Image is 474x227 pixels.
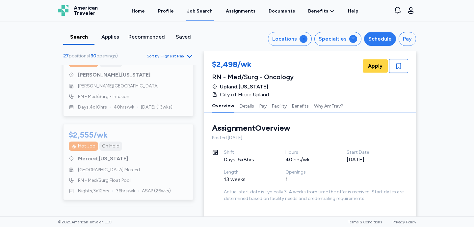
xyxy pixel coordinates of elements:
[308,8,328,15] span: Benefits
[224,189,408,202] div: Actual start date is typically 3-4 weeks from time the offer is received. Start dates are determi...
[220,83,268,91] span: Upland , [US_STATE]
[78,167,140,173] span: [GEOGRAPHIC_DATA] Merced
[368,35,392,43] div: Schedule
[142,188,171,194] span: ASAP ( 26 wks)
[63,53,69,59] span: 27
[212,59,294,71] div: $2,498/wk
[186,1,214,21] a: Job Search
[347,149,392,156] div: Start Date
[300,35,307,43] div: 1
[114,104,134,111] span: 40 hrs/wk
[66,33,92,41] div: Search
[292,99,309,113] button: Benefits
[212,72,294,81] div: RN - Med/Surg - Oncology
[240,99,254,113] button: Details
[364,32,396,46] button: Schedule
[399,32,416,46] button: Pay
[96,53,116,59] span: openings
[212,99,234,113] button: Overview
[259,99,267,113] button: Pay
[403,35,412,43] div: Pay
[78,93,129,100] span: RN - Med/Surg - Infusion
[78,155,128,163] span: Merced , [US_STATE]
[97,33,123,41] div: Applies
[102,143,119,149] div: On Hold
[314,32,361,46] button: Specialties
[220,91,269,99] span: City of Hope Upland
[91,53,96,59] span: 30
[224,149,270,156] div: Shift
[285,149,331,156] div: Hours
[147,53,159,59] span: Sort by
[392,220,416,224] a: Privacy Policy
[285,156,331,164] div: 40 hrs/wk
[368,62,382,70] span: Apply
[78,177,131,184] span: RN - Med/Surg Float Pool
[268,32,312,46] button: Locations1
[78,188,109,194] span: Nights , 3 x 12 hrs
[272,99,287,113] button: Facility
[141,104,172,111] span: [DATE] ( 13 wks)
[212,135,408,141] div: Posted [DATE]
[78,104,107,111] span: Days , 4 x 10 hrs
[285,169,331,176] div: Openings
[161,53,184,59] span: Highest Pay
[116,188,135,194] span: 36 hrs/wk
[78,143,95,149] div: Hot Job
[78,71,150,79] span: [PERSON_NAME] , [US_STATE]
[285,176,331,183] div: 1
[128,33,165,41] div: Recommended
[78,83,159,89] span: [PERSON_NAME][GEOGRAPHIC_DATA]
[69,53,89,59] span: positions
[224,156,270,164] div: Days, 5x8hrs
[308,8,335,15] a: Benefits
[319,35,347,43] div: Specialties
[314,99,343,113] button: Why AmTrav?
[58,219,112,225] span: © 2025 American Traveler, LLC
[69,130,108,140] div: $2,555/wk
[74,5,98,16] span: American Traveler
[347,156,392,164] div: [DATE]
[224,176,270,183] div: 13 weeks
[170,33,196,41] div: Saved
[224,169,270,176] div: Length
[147,52,194,60] button: Sort byHighest Pay
[63,53,120,59] div: ( )
[272,35,297,43] div: Locations
[58,5,68,16] img: Logo
[363,59,388,73] button: Apply
[348,220,382,224] a: Terms & Conditions
[212,123,290,133] div: Assignment Overview
[187,8,213,15] div: Job Search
